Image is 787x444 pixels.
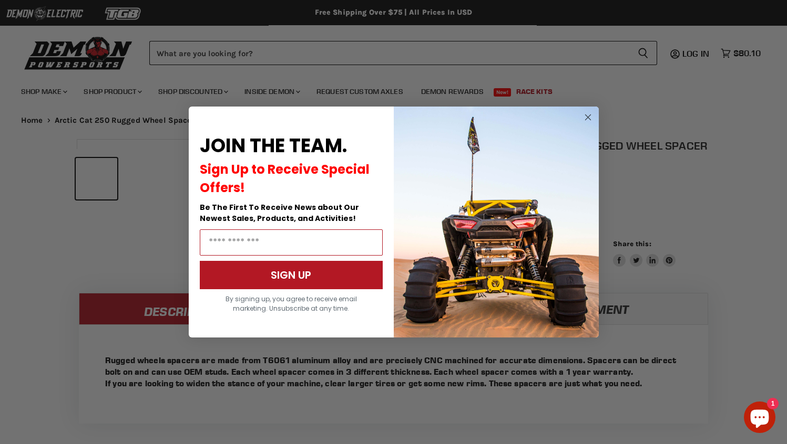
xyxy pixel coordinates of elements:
input: Email Address [200,229,383,256]
button: Close dialog [581,111,595,124]
img: a9095488-b6e7-41ba-879d-588abfab540b.jpeg [394,107,599,337]
span: JOIN THE TEAM. [200,132,347,159]
span: Be The First To Receive News about Our Newest Sales, Products, and Activities! [200,202,359,224]
span: Sign Up to Receive Special Offers! [200,161,370,196]
inbox-online-store-chat: Shopify online store chat [741,401,779,436]
button: SIGN UP [200,261,383,289]
span: By signing up, you agree to receive email marketing. Unsubscribe at any time. [226,294,357,313]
